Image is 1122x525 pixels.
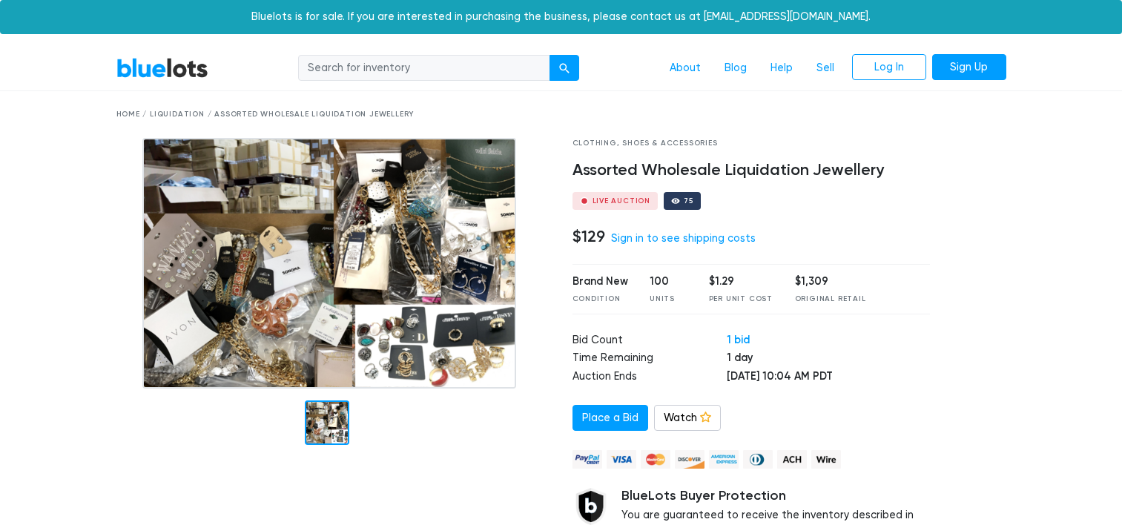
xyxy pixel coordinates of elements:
[572,274,628,290] div: Brand New
[684,197,693,205] div: 75
[650,294,687,305] div: Units
[607,450,636,469] img: visa-79caf175f036a155110d1892330093d4c38f53c55c9ec9e2c3a54a56571784bb.png
[572,405,648,432] a: Place a Bid
[932,54,1006,81] a: Sign Up
[611,232,756,245] a: Sign in to see shipping costs
[572,450,602,469] img: paypal_credit-80455e56f6e1299e8d57f40c0dcee7b8cd4ae79b9eccbfc37e2480457ba36de9.png
[621,488,931,504] h5: BlueLots Buyer Protection
[572,294,628,305] div: Condition
[572,227,605,246] h4: $129
[572,138,931,149] div: Clothing, Shoes & Accessories
[572,332,727,351] td: Bid Count
[713,54,759,82] a: Blog
[727,350,930,369] td: 1 day
[654,405,721,432] a: Watch
[777,450,807,469] img: ach-b7992fed28a4f97f893c574229be66187b9afb3f1a8d16a4691d3d3140a8ab00.png
[709,294,773,305] div: Per Unit Cost
[572,488,610,525] img: buyer_protection_shield-3b65640a83011c7d3ede35a8e5a80bfdfaa6a97447f0071c1475b91a4b0b3d01.png
[852,54,926,81] a: Log In
[298,55,550,82] input: Search for inventory
[709,450,739,469] img: american_express-ae2a9f97a040b4b41f6397f7637041a5861d5f99d0716c09922aba4e24c8547d.png
[593,197,651,205] div: Live Auction
[727,369,930,387] td: [DATE] 10:04 AM PDT
[795,294,866,305] div: Original Retail
[795,274,866,290] div: $1,309
[116,57,208,79] a: BlueLots
[759,54,805,82] a: Help
[650,274,687,290] div: 100
[572,369,727,387] td: Auction Ends
[116,109,1006,120] div: Home / Liquidation / Assorted Wholesale Liquidation Jewellery
[743,450,773,469] img: diners_club-c48f30131b33b1bb0e5d0e2dbd43a8bea4cb12cb2961413e2f4250e06c020426.png
[709,274,773,290] div: $1.29
[572,350,727,369] td: Time Remaining
[805,54,846,82] a: Sell
[675,450,704,469] img: discover-82be18ecfda2d062aad2762c1ca80e2d36a4073d45c9e0ffae68cd515fbd3d32.png
[641,450,670,469] img: mastercard-42073d1d8d11d6635de4c079ffdb20a4f30a903dc55d1612383a1b395dd17f39.png
[811,450,841,469] img: wire-908396882fe19aaaffefbd8e17b12f2f29708bd78693273c0e28e3a24408487f.png
[658,54,713,82] a: About
[142,138,516,389] img: 2acf5cf3-c2c3-41b0-984f-85ac32bdeb39-1747508447.png
[727,333,750,346] a: 1 bid
[572,161,931,180] h4: Assorted Wholesale Liquidation Jewellery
